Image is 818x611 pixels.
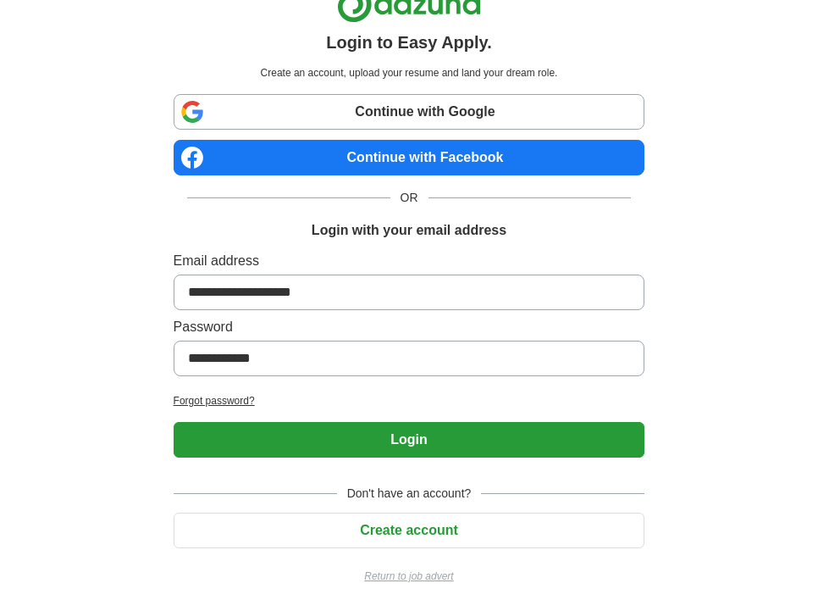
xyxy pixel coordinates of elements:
a: Continue with Facebook [174,140,645,175]
label: Email address [174,251,645,271]
a: Create account [174,523,645,537]
a: Forgot password? [174,393,645,408]
span: Don't have an account? [337,485,482,503]
a: Continue with Google [174,94,645,130]
span: OR [390,189,428,207]
a: Return to job advert [174,569,645,584]
h1: Login to Easy Apply. [326,30,492,55]
button: Login [174,422,645,458]
button: Create account [174,513,645,548]
p: Create an account, upload your resume and land your dream role. [177,65,642,81]
label: Password [174,317,645,337]
h1: Login with your email address [312,220,506,241]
